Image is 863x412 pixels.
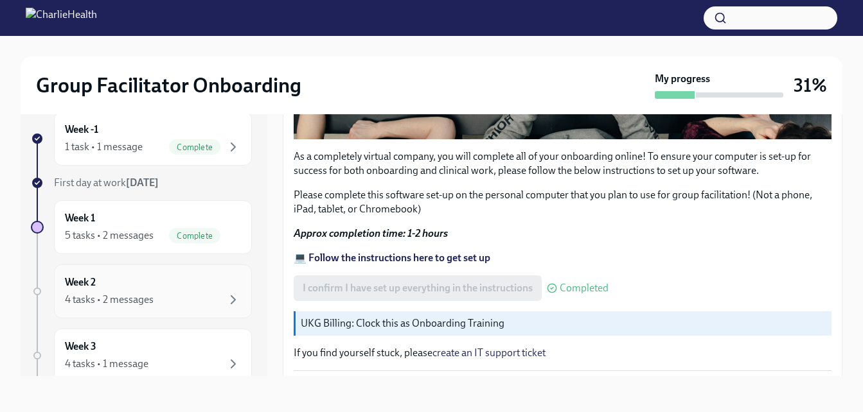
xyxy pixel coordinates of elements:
[560,283,609,293] span: Completed
[294,227,448,239] strong: Approx completion time: 1-2 hours
[294,188,832,216] p: Please complete this software set-up on the personal computer that you plan to use for group faci...
[301,316,826,330] p: UKG Billing: Clock this as Onboarding Training
[65,140,143,154] div: 1 task • 1 message
[65,357,148,371] div: 4 tasks • 1 message
[169,231,220,241] span: Complete
[294,346,832,360] p: If you find yourself stuck, please
[54,176,159,189] span: First day at work
[65,123,98,137] h6: Week -1
[294,252,490,264] a: 💻 Follow the instructions here to get set up
[65,211,95,225] h6: Week 1
[65,275,96,289] h6: Week 2
[65,293,154,307] div: 4 tasks • 2 messages
[794,74,827,97] h3: 31%
[65,228,154,243] div: 5 tasks • 2 messages
[31,264,252,318] a: Week 24 tasks • 2 messages
[65,339,96,354] h6: Week 3
[126,176,159,189] strong: [DATE]
[294,150,832,178] p: As a completely virtual company, you will complete all of your onboarding online! To ensure your ...
[169,142,220,152] span: Complete
[31,200,252,254] a: Week 15 tasks • 2 messagesComplete
[31,112,252,166] a: Week -11 task • 1 messageComplete
[432,347,546,359] a: create an IT support ticket
[31,329,252,382] a: Week 34 tasks • 1 message
[655,72,710,86] strong: My progress
[26,8,97,28] img: CharlieHealth
[31,176,252,190] a: First day at work[DATE]
[36,73,301,98] h2: Group Facilitator Onboarding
